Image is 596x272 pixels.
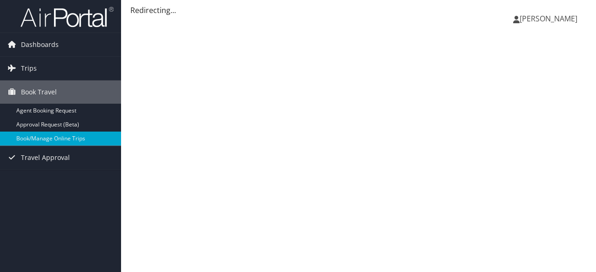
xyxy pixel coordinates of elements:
img: airportal-logo.png [20,6,114,28]
span: Trips [21,57,37,80]
span: Dashboards [21,33,59,56]
div: Redirecting... [130,5,587,16]
span: [PERSON_NAME] [520,13,577,24]
span: Travel Approval [21,146,70,169]
span: Book Travel [21,80,57,104]
a: [PERSON_NAME] [513,5,587,33]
